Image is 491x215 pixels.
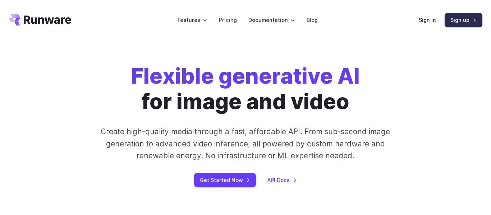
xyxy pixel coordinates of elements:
[131,63,360,114] h1: for image and video
[419,16,436,24] a: Sign in
[194,173,256,187] a: Get Started Now
[248,16,295,24] label: Documentation
[131,63,360,89] strong: Flexible generative AI
[219,16,237,24] a: Pricing
[445,13,482,27] a: Sign up
[267,176,297,184] a: API Docs
[94,126,397,162] p: Create high-quality media through a fast, affordable API. From sub-second image generation to adv...
[9,14,71,25] a: Go to /
[307,16,318,24] a: Blog
[178,16,207,24] label: Features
